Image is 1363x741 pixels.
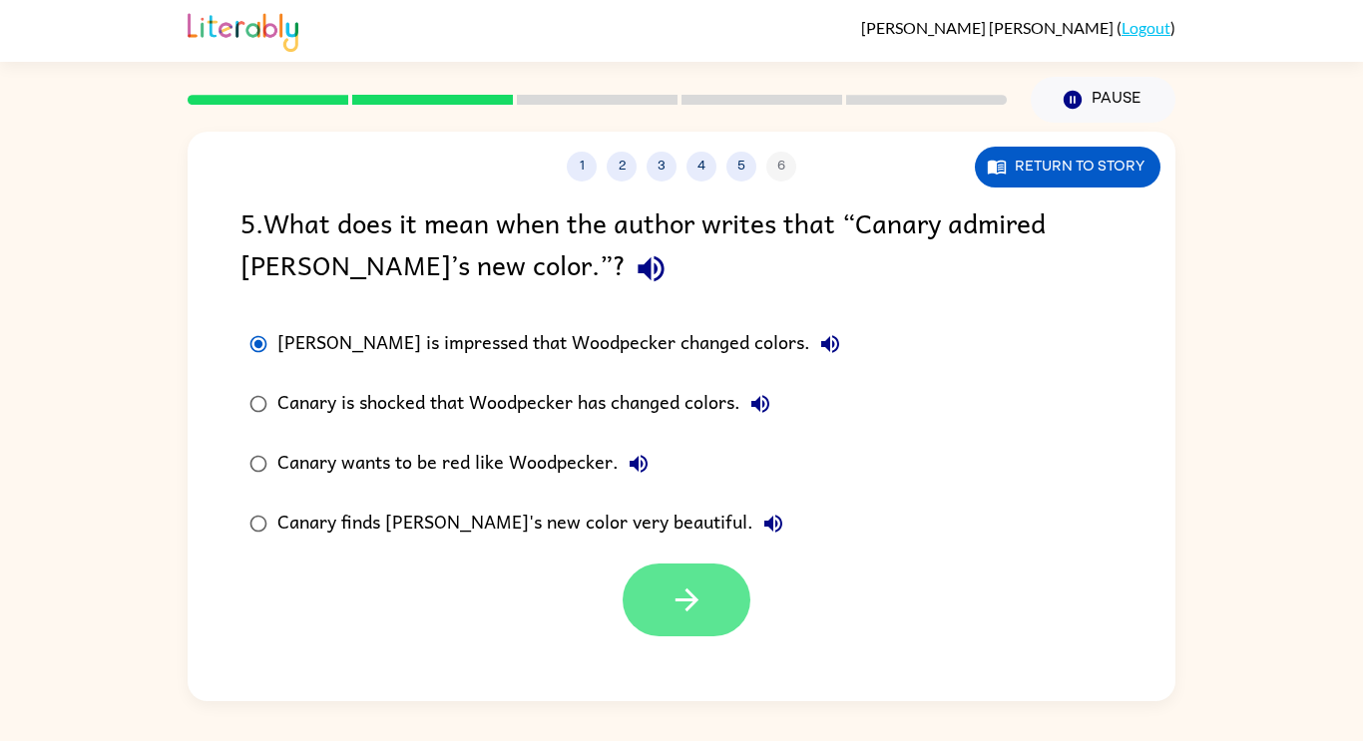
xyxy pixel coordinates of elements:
button: 4 [686,152,716,182]
button: 2 [607,152,637,182]
img: Literably [188,8,298,52]
button: Canary is shocked that Woodpecker has changed colors. [740,384,780,424]
div: [PERSON_NAME] is impressed that Woodpecker changed colors. [277,324,850,364]
button: 5 [726,152,756,182]
div: ( ) [861,18,1175,37]
button: Canary wants to be red like Woodpecker. [619,444,659,484]
div: Canary finds [PERSON_NAME]'s new color very beautiful. [277,504,793,544]
button: Canary finds [PERSON_NAME]'s new color very beautiful. [753,504,793,544]
span: [PERSON_NAME] [PERSON_NAME] [861,18,1117,37]
button: 1 [567,152,597,182]
a: Logout [1122,18,1170,37]
button: Return to story [975,147,1160,187]
button: Pause [1031,77,1175,123]
div: Canary is shocked that Woodpecker has changed colors. [277,384,780,424]
div: Canary wants to be red like Woodpecker. [277,444,659,484]
div: 5 . What does it mean when the author writes that “Canary admired [PERSON_NAME]’s new color.”? [240,201,1123,294]
button: 3 [647,152,677,182]
button: [PERSON_NAME] is impressed that Woodpecker changed colors. [810,324,850,364]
